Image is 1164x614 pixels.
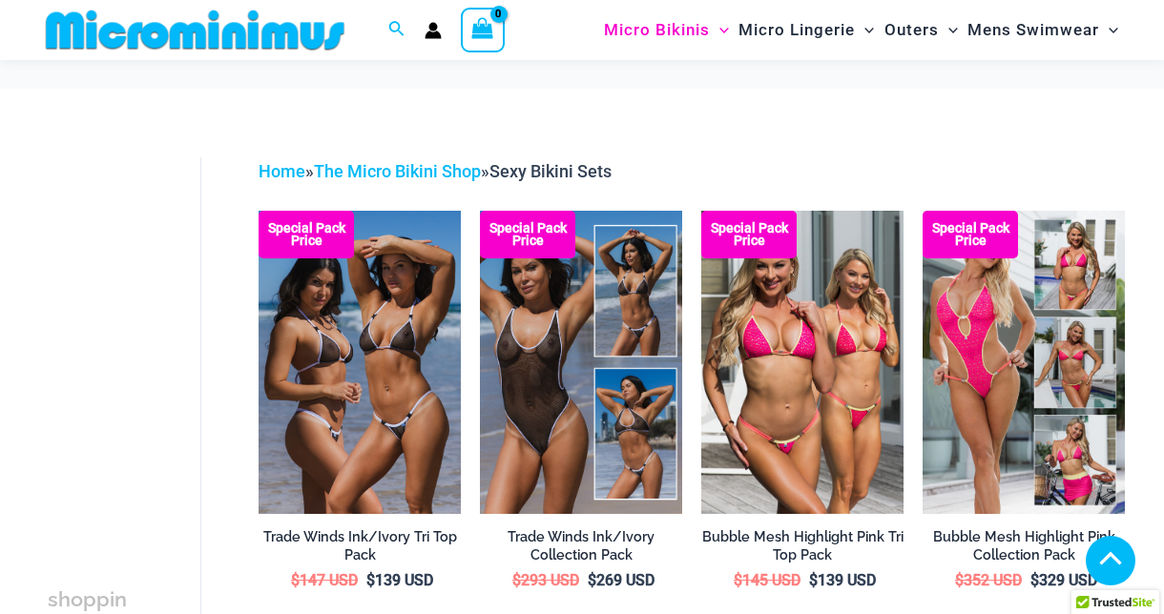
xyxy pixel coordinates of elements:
span: Mens Swimwear [967,6,1099,54]
a: Bubble Mesh Highlight Pink Collection Pack [923,528,1125,571]
a: Search icon link [388,18,405,42]
bdi: 139 USD [809,571,876,589]
bdi: 352 USD [955,571,1022,589]
bdi: 145 USD [734,571,800,589]
h2: Bubble Mesh Highlight Pink Tri Top Pack [701,528,904,563]
span: $ [588,571,596,589]
span: Menu Toggle [710,6,729,54]
span: Outers [884,6,939,54]
iframe: TrustedSite Certified [48,142,219,523]
bdi: 293 USD [512,571,579,589]
nav: Site Navigation [596,3,1126,57]
a: View Shopping Cart, empty [461,8,505,51]
span: $ [366,571,375,589]
span: Menu Toggle [939,6,958,54]
h2: Trade Winds Ink/Ivory Tri Top Pack [259,528,461,563]
span: Micro Bikinis [604,6,710,54]
span: Sexy Bikini Sets [489,161,612,181]
span: $ [809,571,818,589]
a: Mens SwimwearMenu ToggleMenu Toggle [963,6,1123,54]
b: Special Pack Price [480,222,575,247]
img: Collection Pack [480,211,682,514]
a: Trade Winds Ink/Ivory Tri Top Pack [259,528,461,571]
img: Collection Pack F [923,211,1125,514]
img: MM SHOP LOGO FLAT [38,9,352,51]
bdi: 147 USD [291,571,358,589]
a: Home [259,161,305,181]
bdi: 139 USD [366,571,433,589]
a: OutersMenu ToggleMenu Toggle [880,6,963,54]
span: Menu Toggle [1099,6,1118,54]
a: Micro BikinisMenu ToggleMenu Toggle [599,6,734,54]
a: Collection Pack F Collection Pack BCollection Pack B [923,211,1125,514]
h2: Bubble Mesh Highlight Pink Collection Pack [923,528,1125,563]
span: Menu Toggle [855,6,874,54]
a: Top Bum Pack Top Bum Pack bTop Bum Pack b [259,211,461,514]
a: Micro LingerieMenu ToggleMenu Toggle [734,6,879,54]
span: $ [1030,571,1039,589]
span: $ [955,571,964,589]
a: The Micro Bikini Shop [314,161,481,181]
bdi: 269 USD [588,571,655,589]
span: $ [734,571,742,589]
span: $ [291,571,300,589]
img: Tri Top Pack F [701,211,904,514]
a: Account icon link [425,22,442,39]
img: Top Bum Pack [259,211,461,514]
a: Tri Top Pack F Tri Top Pack BTri Top Pack B [701,211,904,514]
span: Micro Lingerie [738,6,855,54]
b: Special Pack Price [701,222,797,247]
b: Special Pack Price [923,222,1018,247]
span: $ [512,571,521,589]
a: Bubble Mesh Highlight Pink Tri Top Pack [701,528,904,571]
a: Trade Winds Ink/Ivory Collection Pack [480,528,682,571]
a: Collection Pack Collection Pack b (1)Collection Pack b (1) [480,211,682,514]
bdi: 329 USD [1030,571,1097,589]
span: » » [259,161,612,181]
h2: Trade Winds Ink/Ivory Collection Pack [480,528,682,563]
b: Special Pack Price [259,222,354,247]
